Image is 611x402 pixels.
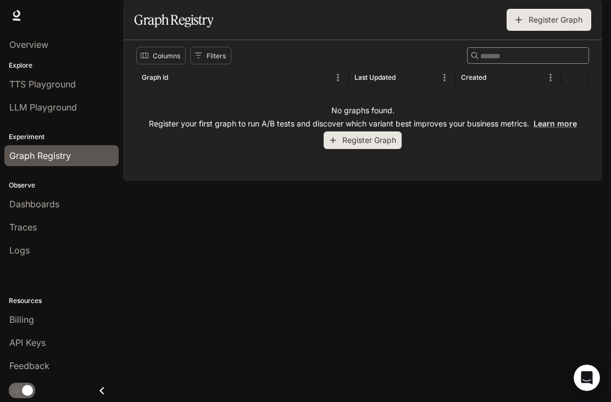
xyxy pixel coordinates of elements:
a: Learn more [534,119,577,128]
div: Created [461,73,486,81]
iframe: Intercom live chat [574,365,600,391]
div: Graph Id [142,73,168,81]
button: Select columns [136,47,186,64]
h1: Graph Registry [134,9,213,31]
button: Register Graph [324,131,402,150]
button: Register Graph [507,9,591,31]
button: Menu [330,69,346,86]
p: No graphs found. [331,105,395,116]
p: Register your first graph to run A/B tests and discover which variant best improves your business... [149,118,577,129]
div: Last Updated [354,73,396,81]
button: Menu [542,69,559,86]
button: Sort [169,69,186,86]
button: Show filters [190,47,231,64]
div: Search [467,47,589,64]
button: Sort [397,69,413,86]
button: Sort [487,69,504,86]
button: Menu [436,69,453,86]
